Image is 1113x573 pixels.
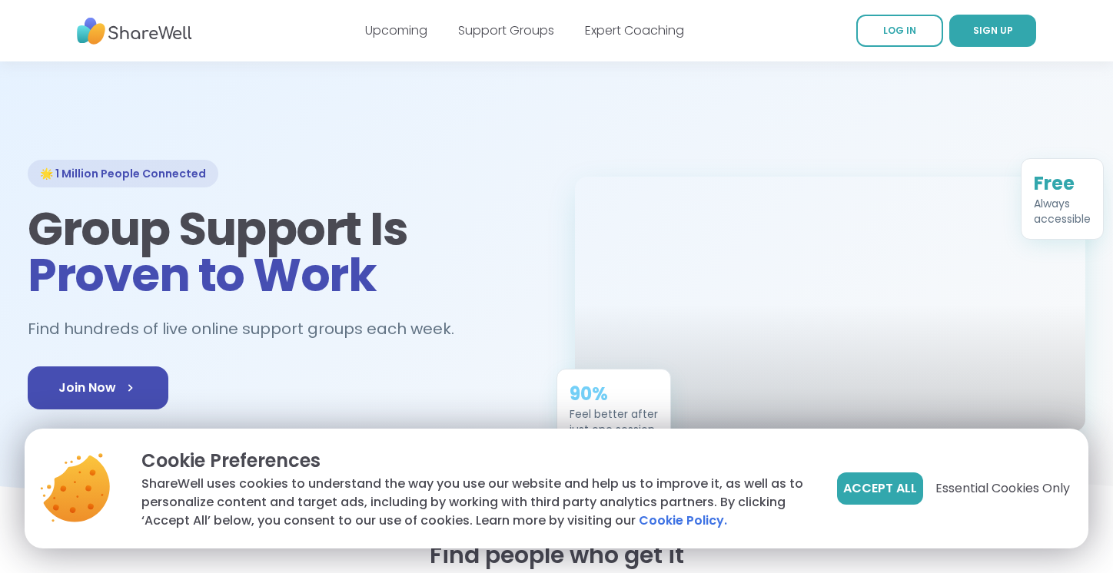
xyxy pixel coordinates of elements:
div: 90% [570,382,658,406]
h2: Find people who get it [28,542,1085,569]
a: Upcoming [365,22,427,39]
a: Expert Coaching [585,22,684,39]
div: Always accessible [1034,196,1091,227]
a: LOG IN [856,15,943,47]
a: Cookie Policy. [639,512,727,530]
p: ShareWell uses cookies to understand the way you use our website and help us to improve it, as we... [141,475,812,530]
span: Join Now [58,379,138,397]
img: ShareWell Nav Logo [77,10,192,52]
h1: Group Support Is [28,206,538,298]
a: Support Groups [458,22,554,39]
span: LOG IN [883,24,916,37]
span: Accept All [843,479,917,498]
a: SIGN UP [949,15,1036,47]
div: Feel better after just one session [570,406,658,437]
span: Proven to Work [28,243,376,307]
p: Cookie Preferences [141,447,812,475]
button: Accept All [837,472,923,505]
div: 🌟 1 Million People Connected [28,160,218,187]
a: Join Now [28,366,168,409]
span: Essential Cookies Only [935,479,1070,498]
div: Free [1034,171,1091,196]
span: SIGN UP [973,24,1013,37]
h2: Find hundreds of live online support groups each week. [28,316,470,342]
